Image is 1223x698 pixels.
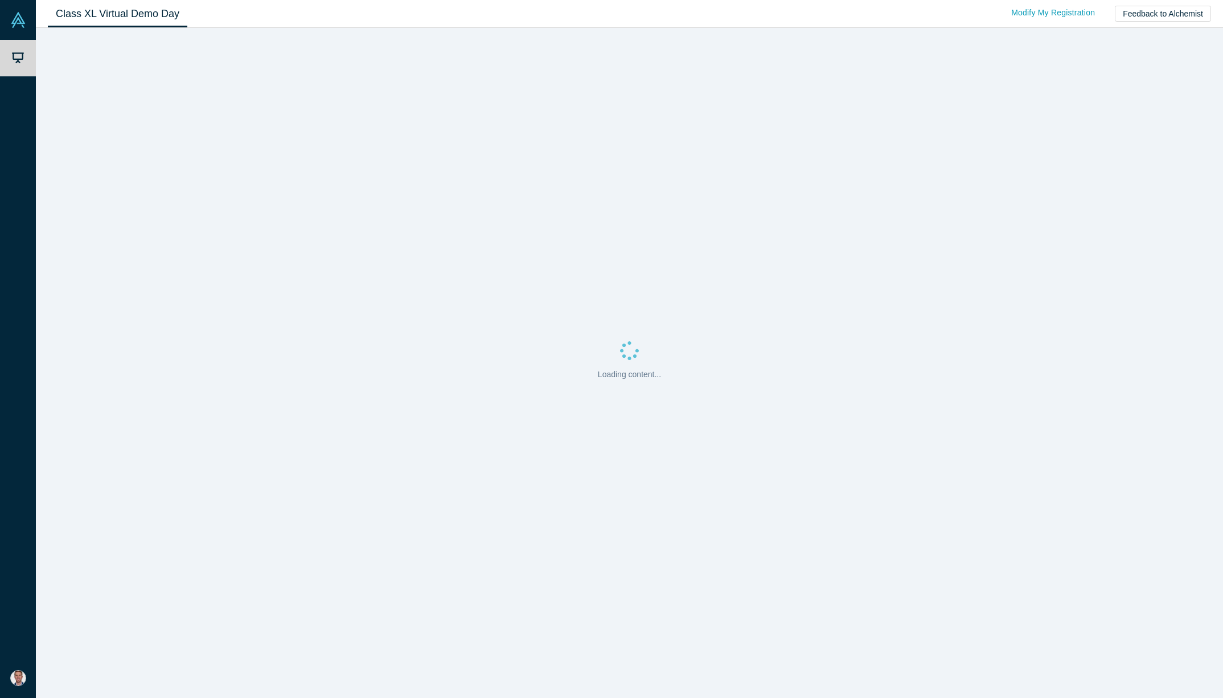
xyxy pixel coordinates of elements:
[48,1,187,27] a: Class XL Virtual Demo Day
[598,369,661,381] p: Loading content...
[10,670,26,686] img: James Walker's Account
[1115,6,1211,22] button: Feedback to Alchemist
[10,12,26,28] img: Alchemist Vault Logo
[999,3,1107,23] a: Modify My Registration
